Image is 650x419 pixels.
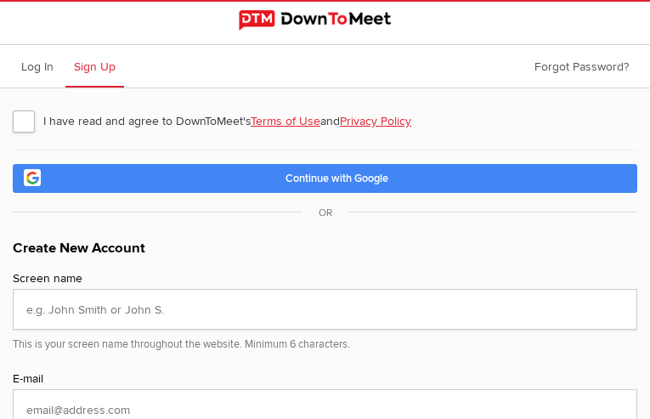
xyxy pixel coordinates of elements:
div: Screen name [13,269,637,289]
span: Sign Up [74,59,116,74]
span: Log In [21,59,54,74]
h1: Create New Account [13,238,637,269]
input: e.g. John Smith or John S. [13,289,637,330]
span: OR [302,207,349,219]
a: Log In [13,45,62,88]
a: Sign Up [65,45,124,88]
a: Terms of Use [251,114,320,128]
a: Forgot Password? [526,45,637,88]
span: Continue with Google [285,172,388,185]
img: DownToMeet [239,10,412,31]
a: Continue with Google [13,164,637,193]
span: Forgot Password? [534,59,629,74]
span: I have read and agree to DownToMeet's and [13,105,428,136]
a: Privacy Policy [340,114,411,128]
div: E-mail [13,370,637,389]
div: This is your screen name throughout the website. Minimum 6 characters. [13,330,637,353]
